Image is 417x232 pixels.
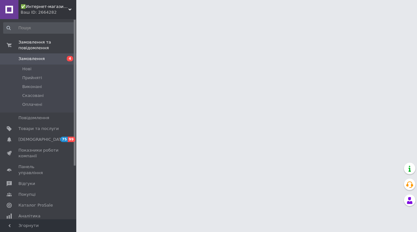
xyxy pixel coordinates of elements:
[22,66,31,72] span: Нові
[18,192,36,197] span: Покупці
[22,84,42,90] span: Виконані
[21,4,68,10] span: ✅Интернет-магазин Skandi
[22,93,44,99] span: Скасовані
[67,56,73,61] span: 4
[60,137,68,142] span: 75
[18,181,35,187] span: Відгуки
[22,75,42,81] span: Прийняті
[18,126,59,132] span: Товари та послуги
[21,10,76,15] div: Ваш ID: 2664282
[22,102,42,107] span: Оплачені
[18,39,76,51] span: Замовлення та повідомлення
[18,164,59,175] span: Панель управління
[18,202,53,208] span: Каталог ProSale
[18,115,49,121] span: Повідомлення
[18,56,45,62] span: Замовлення
[68,137,75,142] span: 99
[18,137,65,142] span: [DEMOGRAPHIC_DATA]
[18,213,40,219] span: Аналітика
[18,147,59,159] span: Показники роботи компанії
[3,22,75,34] input: Пошук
